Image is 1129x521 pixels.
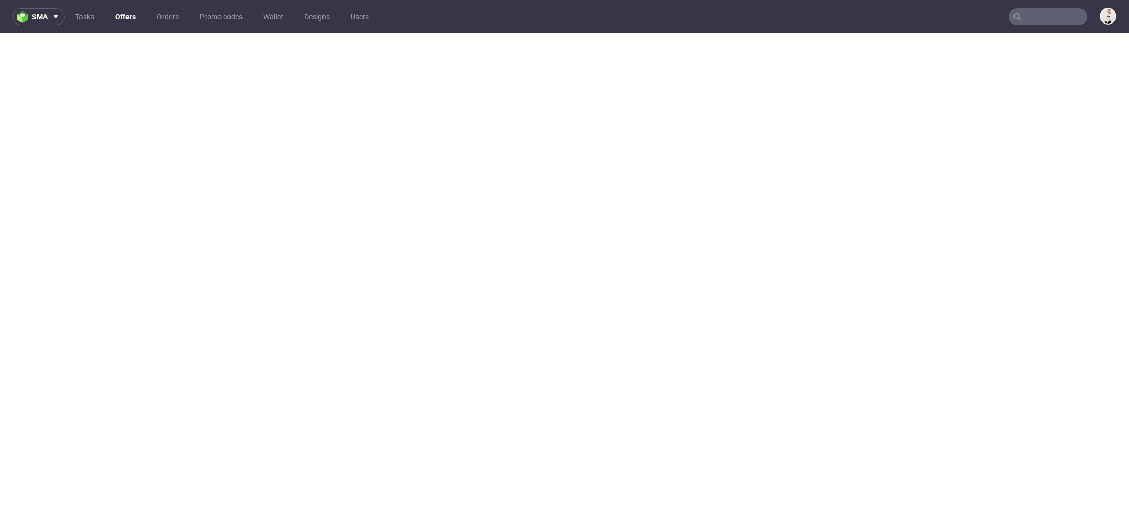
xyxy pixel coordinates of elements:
a: Designs [298,8,336,25]
button: sma [13,8,65,25]
a: Orders [151,8,185,25]
a: Tasks [69,8,100,25]
img: logo [17,11,32,23]
a: Wallet [257,8,290,25]
a: Promo codes [193,8,249,25]
span: sma [32,13,48,20]
img: Mari Fok [1101,9,1115,24]
a: Offers [109,8,142,25]
a: Users [344,8,375,25]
